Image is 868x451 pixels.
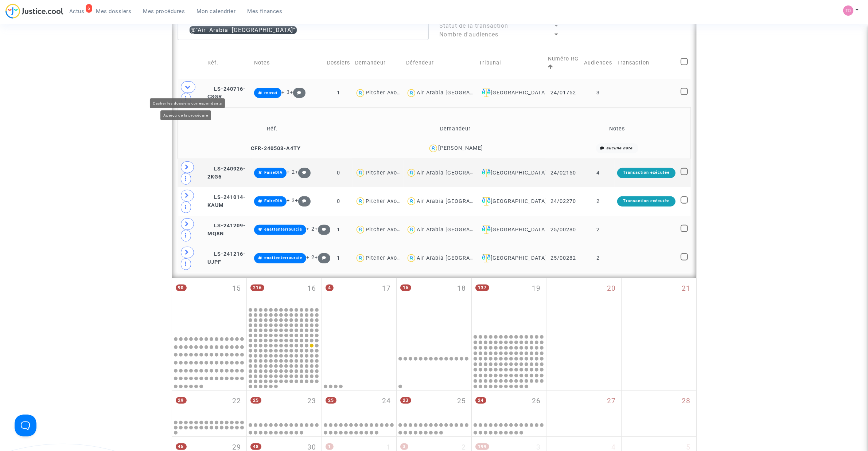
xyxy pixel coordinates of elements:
span: + 2 [306,254,315,260]
div: vendredi septembre 26, 24 events, click to expand [472,391,546,419]
div: samedi septembre 27 [546,391,621,436]
span: CFR-240503-A4TY [244,145,301,152]
span: 25 [457,396,466,407]
span: + [295,197,311,204]
td: Transaction [615,47,678,79]
span: 216 [250,285,264,291]
td: Demandeur [365,117,546,141]
span: FaireDIA [264,170,283,175]
span: Actus [69,8,85,15]
td: 0 [324,187,353,216]
td: Réf. [180,117,365,141]
span: 4 [326,285,334,291]
div: samedi septembre 20 [546,278,621,390]
img: icon-faciliter-sm.svg [482,254,491,263]
iframe: Help Scout Beacon - Open [15,415,36,436]
span: 29 [176,397,187,404]
img: icon-user.svg [355,168,366,178]
div: dimanche septembre 28 [622,391,696,436]
span: 137 [475,285,489,291]
div: [GEOGRAPHIC_DATA] [479,254,543,263]
td: 2 [581,244,615,272]
span: enattenterrourcie [264,255,302,260]
div: [GEOGRAPHIC_DATA] [479,225,543,234]
td: Dossiers [324,47,353,79]
span: 28 [682,396,691,407]
div: Air Arabia [GEOGRAPHIC_DATA] [417,90,502,96]
td: 2 [581,187,615,216]
span: 45 [176,443,187,450]
div: Transaction exécutée [617,168,676,178]
span: Statut de la transaction [440,22,509,29]
span: + [315,254,330,260]
div: 6 [86,4,92,13]
span: 25 [250,397,261,404]
span: enattenterrourcie [264,227,302,232]
div: jeudi septembre 25, 23 events, click to expand [397,391,471,419]
td: 25/00282 [545,244,581,272]
span: LS-241209-MQ8N [207,223,246,237]
a: 6Actus [63,6,90,17]
a: Mon calendrier [191,6,242,17]
img: icon-user.svg [428,143,439,154]
td: 1 [324,244,353,272]
td: 0 [324,159,353,187]
span: 17 [382,283,391,294]
div: lundi septembre 15, 90 events, click to expand [172,278,247,333]
span: LS-241014-KAUM [207,194,246,208]
span: 15 [400,285,411,291]
img: icon-user.svg [406,88,417,98]
div: Pitcher Avocat [366,198,406,204]
div: Air Arabia [GEOGRAPHIC_DATA] [417,198,502,204]
span: + 2 [306,226,315,232]
i: aucune note [606,146,632,150]
div: mardi septembre 23, 25 events, click to expand [247,391,322,419]
span: 20 [607,283,616,294]
img: icon-user.svg [355,196,366,207]
span: 22 [232,396,241,407]
span: 21 [682,283,691,294]
img: icon-user.svg [406,196,417,207]
div: dimanche septembre 21 [622,278,696,390]
span: 1 [326,443,334,450]
td: 1 [324,216,353,244]
span: LS-240716-C8GR [207,86,246,100]
img: icon-faciliter-sm.svg [482,169,491,177]
span: 18 [457,283,466,294]
span: + [295,169,311,175]
div: [GEOGRAPHIC_DATA] [479,89,543,97]
span: 27 [607,396,616,407]
img: fe1f3729a2b880d5091b466bdc4f5af5 [843,5,853,16]
img: icon-user.svg [406,253,417,263]
span: 26 [532,396,541,407]
div: Pitcher Avocat [366,255,406,261]
div: mercredi septembre 24, 25 events, click to expand [322,391,397,419]
a: Mes dossiers [90,6,137,17]
span: Mes procédures [143,8,185,15]
span: 199 [475,443,489,450]
span: 3 [400,443,408,450]
span: 19 [532,283,541,294]
span: LS-241216-UJPF [207,251,246,265]
span: 90 [176,285,187,291]
td: 4 [581,159,615,187]
td: 3 [581,79,615,107]
a: Mes finances [242,6,288,17]
span: Nombre d'audiences [440,31,499,38]
td: Audiences [581,47,615,79]
span: 48 [250,443,261,450]
img: icon-user.svg [406,224,417,235]
div: Transaction exécutée [617,196,676,207]
span: 24 [382,396,391,407]
div: [GEOGRAPHIC_DATA] [479,197,543,206]
div: Air Arabia [GEOGRAPHIC_DATA] [417,255,502,261]
div: mardi septembre 16, 216 events, click to expand [247,278,322,306]
div: Air Arabia [GEOGRAPHIC_DATA] [417,227,502,233]
span: 24 [475,397,486,404]
div: Pitcher Avocat [366,90,406,96]
span: 23 [400,397,411,404]
td: 2 [581,216,615,244]
div: Pitcher Avocat [366,227,406,233]
span: 23 [307,396,316,407]
span: + [290,89,305,95]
